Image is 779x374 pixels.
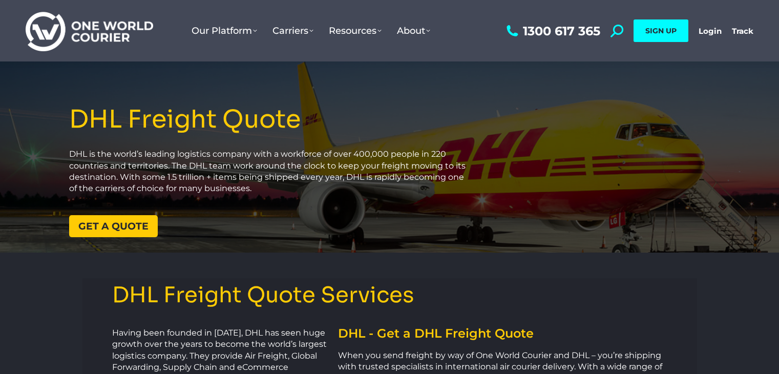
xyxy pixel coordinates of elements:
[112,283,667,307] h3: DHL Freight Quote Services
[338,327,666,340] h2: DHL - Get a DHL Freight Quote
[192,25,257,36] span: Our Platform
[504,25,600,37] a: 1300 617 365
[272,25,313,36] span: Carriers
[184,15,265,47] a: Our Platform
[69,106,472,133] h1: DHL Freight Quote
[329,25,382,36] span: Resources
[321,15,389,47] a: Resources
[699,26,722,36] a: Login
[397,25,430,36] span: About
[634,19,688,42] a: SIGN UP
[78,221,149,231] span: Get a quote
[732,26,753,36] a: Track
[26,10,153,52] img: One World Courier
[69,215,158,237] a: Get a quote
[645,26,677,35] span: SIGN UP
[389,15,438,47] a: About
[265,15,321,47] a: Carriers
[69,149,472,195] p: DHL is the world’s leading logistics company with a workforce of over 400,000 people in 220 count...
